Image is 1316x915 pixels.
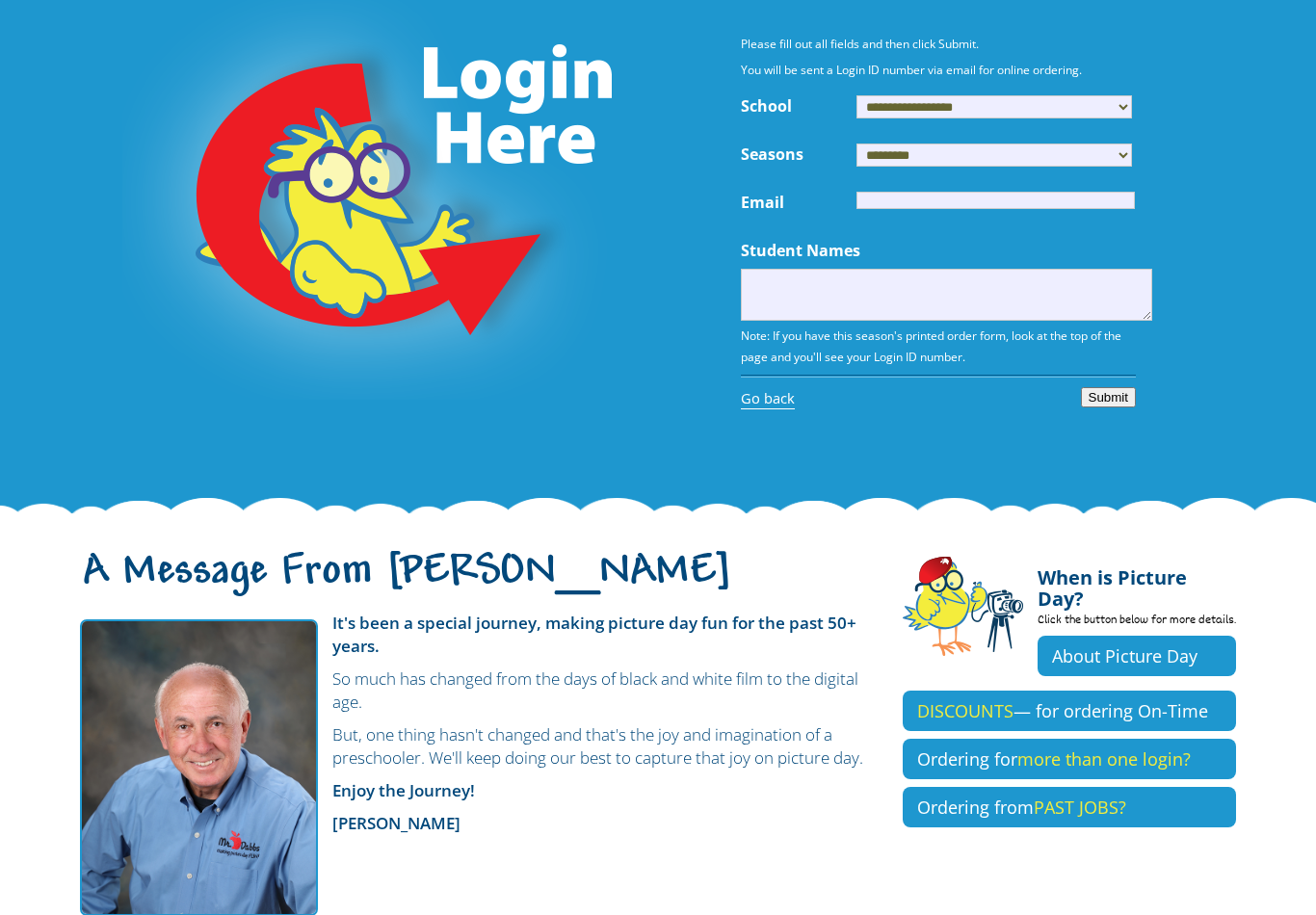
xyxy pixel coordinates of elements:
[1017,748,1191,771] span: more than one login?
[741,144,856,164] label: Seasons
[741,328,1124,366] small: Note: If you have this season's printed order form, look at the top of the page and you'll see yo...
[80,724,874,771] p: But, one thing hasn't changed and that's the joy and imagination of a preschooler. We'll keep doi...
[741,96,856,116] label: School
[903,692,1236,732] a: DISCOUNTS— for ordering On-Time
[332,780,475,802] strong: Enjoy the Journey!
[903,788,1236,828] a: Ordering fromPAST JOBS?
[1038,637,1236,677] a: About Picture Day
[1038,611,1236,637] p: Click the button below for more details.
[332,613,856,658] strong: It's been a special journey, making picture day fun for the past 50+ years.
[80,668,874,715] p: So much has changed from the days of black and white film to the digital age.
[917,700,1013,723] span: DISCOUNTS
[741,388,795,410] a: Go back
[80,564,874,605] h1: A Message From [PERSON_NAME]
[741,241,860,260] label: Student Names
[903,740,1236,780] a: Ordering formore than one login?
[741,37,979,53] strong: Please fill out all fields and then click Submit.
[332,813,461,835] strong: [PERSON_NAME]
[1038,557,1236,611] h4: When is Picture Day?
[1034,797,1126,820] span: PAST JOBS?
[1081,388,1136,408] button: Submit
[741,61,1136,82] p: You will be sent a Login ID number via email for online ordering.
[741,193,856,212] label: Email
